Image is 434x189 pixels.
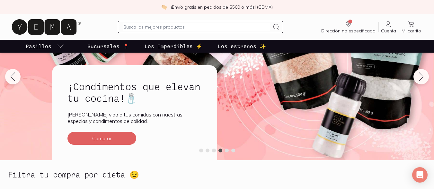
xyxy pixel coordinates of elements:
[161,4,167,10] img: check
[87,42,129,50] p: Sucursales 📍
[123,23,270,31] input: Busca los mejores productos
[412,167,428,183] div: Open Intercom Messenger
[217,40,267,53] a: Los estrenos ✨
[321,28,376,34] span: Dirección no especificada
[143,40,204,53] a: Los Imperdibles ⚡️
[378,20,399,34] a: Cuenta
[171,4,273,10] p: ¡Envío gratis en pedidos de $500 o más! (CDMX)
[218,42,266,50] p: Los estrenos ✨
[319,20,378,34] a: Dirección no especificada
[8,170,139,179] h2: Filtra tu compra por dieta 😉
[145,42,202,50] p: Los Imperdibles ⚡️
[402,28,421,34] span: Mi carrito
[24,40,66,53] a: pasillo-todos-link
[52,65,217,160] a: ¡Condimentos que elevan tu cocina!🧂[PERSON_NAME] vida a tus comidas con nuestras especias y condi...
[86,40,130,53] a: Sucursales 📍
[67,81,202,104] h2: ¡Condimentos que elevan tu cocina!🧂
[399,20,424,34] a: Mi carrito
[381,28,396,34] span: Cuenta
[67,111,202,124] p: [PERSON_NAME] vida a tus comidas con nuestras especias y condimentos de calidad.
[67,132,136,145] button: Comprar
[26,42,51,50] p: Pasillos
